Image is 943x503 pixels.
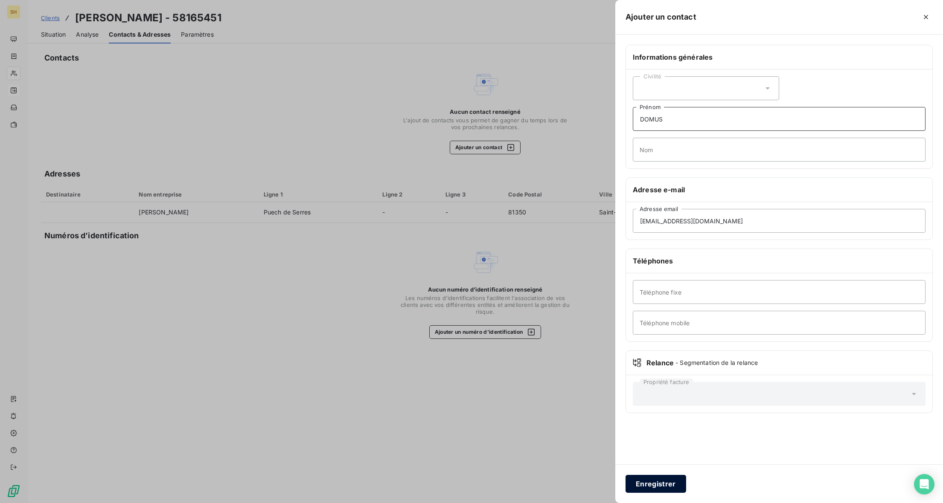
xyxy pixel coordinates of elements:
input: placeholder [633,311,926,335]
button: Enregistrer [626,475,686,493]
h6: Informations générales [633,52,926,62]
h6: Téléphones [633,256,926,266]
div: Relance [633,358,926,368]
h6: Adresse e-mail [633,185,926,195]
h5: Ajouter un contact [626,11,696,23]
input: placeholder [633,280,926,304]
span: - Segmentation de la relance [675,358,758,367]
input: placeholder [633,209,926,233]
input: placeholder [633,107,926,131]
div: Open Intercom Messenger [914,474,934,494]
input: placeholder [633,138,926,162]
